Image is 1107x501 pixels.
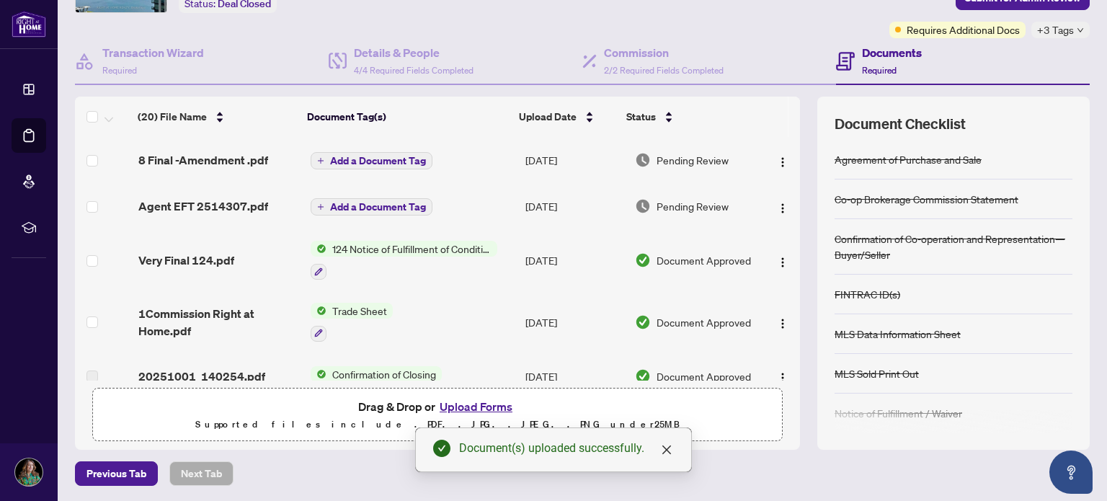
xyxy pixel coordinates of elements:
[132,97,301,137] th: (20) File Name
[777,257,788,268] img: Logo
[835,114,966,134] span: Document Checklist
[657,314,751,330] span: Document Approved
[659,442,675,458] a: Close
[771,311,794,334] button: Logo
[311,303,326,319] img: Status Icon
[433,440,450,457] span: check-circle
[311,198,432,216] button: Add a Document Tag
[771,195,794,218] button: Logo
[311,241,497,280] button: Status Icon124 Notice of Fulfillment of Condition(s) - Agreement of Purchase and Sale
[661,444,672,456] span: close
[835,191,1018,207] div: Co-op Brokerage Commission Statement
[317,203,324,210] span: plus
[657,368,751,384] span: Document Approved
[138,198,268,215] span: Agent EFT 2514307.pdf
[102,416,773,433] p: Supported files include .PDF, .JPG, .JPEG, .PNG under 25 MB
[604,65,724,76] span: 2/2 Required Fields Completed
[311,366,442,382] button: Status IconConfirmation of Closing
[635,368,651,384] img: Document Status
[93,389,782,442] span: Drag & Drop orUpload FormsSupported files include .PDF, .JPG, .JPEG, .PNG under25MB
[520,137,629,183] td: [DATE]
[635,252,651,268] img: Document Status
[138,252,234,269] span: Very Final 124.pdf
[907,22,1020,37] span: Requires Additional Docs
[835,365,919,381] div: MLS Sold Print Out
[1077,27,1084,34] span: down
[835,326,961,342] div: MLS Data Information Sheet
[330,202,426,212] span: Add a Document Tag
[777,318,788,329] img: Logo
[358,397,517,416] span: Drag & Drop or
[102,44,204,61] h4: Transaction Wizard
[862,65,897,76] span: Required
[102,65,137,76] span: Required
[835,151,982,167] div: Agreement of Purchase and Sale
[777,156,788,168] img: Logo
[1049,451,1093,494] button: Open asap
[771,148,794,172] button: Logo
[326,366,442,382] span: Confirmation of Closing
[635,152,651,168] img: Document Status
[459,440,674,457] div: Document(s) uploaded successfully.
[354,65,474,76] span: 4/4 Required Fields Completed
[311,241,326,257] img: Status Icon
[777,203,788,214] img: Logo
[435,397,517,416] button: Upload Forms
[621,97,752,137] th: Status
[835,231,1072,262] div: Confirmation of Co-operation and Representation—Buyer/Seller
[520,183,629,229] td: [DATE]
[771,365,794,388] button: Logo
[1037,22,1074,38] span: +3 Tags
[138,368,265,385] span: 20251001_140254.pdf
[12,11,46,37] img: logo
[326,241,497,257] span: 124 Notice of Fulfillment of Condition(s) - Agreement of Purchase and Sale
[311,152,432,169] button: Add a Document Tag
[138,151,268,169] span: 8 Final -Amendment .pdf
[520,291,629,353] td: [DATE]
[519,109,577,125] span: Upload Date
[138,109,207,125] span: (20) File Name
[657,252,751,268] span: Document Approved
[862,44,922,61] h4: Documents
[520,353,629,399] td: [DATE]
[520,229,629,291] td: [DATE]
[86,462,146,485] span: Previous Tab
[311,198,432,216] button: Add a Document Tag
[626,109,656,125] span: Status
[326,303,393,319] span: Trade Sheet
[317,157,324,164] span: plus
[75,461,158,486] button: Previous Tab
[835,286,900,302] div: FINTRAC ID(s)
[771,249,794,272] button: Logo
[513,97,621,137] th: Upload Date
[777,372,788,383] img: Logo
[635,198,651,214] img: Document Status
[604,44,724,61] h4: Commission
[354,44,474,61] h4: Details & People
[301,97,513,137] th: Document Tag(s)
[835,405,962,421] div: Notice of Fulfillment / Waiver
[169,461,234,486] button: Next Tab
[330,156,426,166] span: Add a Document Tag
[657,152,729,168] span: Pending Review
[311,366,326,382] img: Status Icon
[657,198,729,214] span: Pending Review
[311,151,432,170] button: Add a Document Tag
[635,314,651,330] img: Document Status
[15,458,43,486] img: Profile Icon
[138,305,299,340] span: 1Commission Right at Home.pdf
[311,303,393,342] button: Status IconTrade Sheet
